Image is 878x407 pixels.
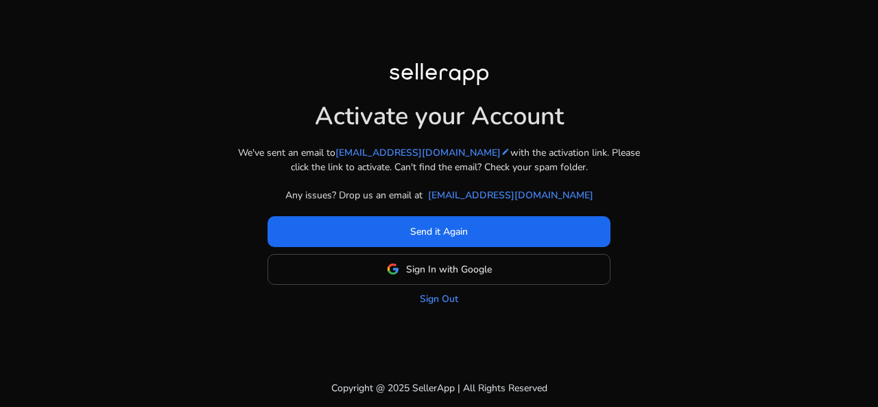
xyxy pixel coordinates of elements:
a: [EMAIL_ADDRESS][DOMAIN_NAME] [335,146,510,160]
a: Sign Out [420,292,458,306]
span: Sign In with Google [406,262,492,277]
a: [EMAIL_ADDRESS][DOMAIN_NAME] [428,188,593,202]
img: google-logo.svg [387,263,399,275]
p: Any issues? Drop us an email at [285,188,423,202]
mat-icon: edit [501,147,510,156]
span: Send it Again [410,224,468,239]
h1: Activate your Account [315,91,564,131]
p: We've sent an email to with the activation link. Please click the link to activate. Can't find th... [233,146,645,174]
button: Send it Again [268,216,610,247]
button: Sign In with Google [268,254,610,285]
